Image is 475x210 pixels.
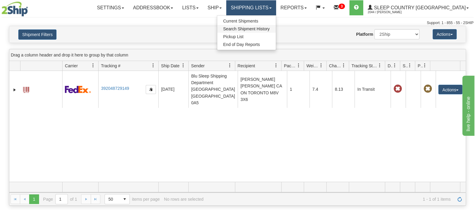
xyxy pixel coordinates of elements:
img: 2 - FedEx Express® [65,86,91,93]
td: 8.13 [332,71,355,108]
td: [DATE] [158,71,188,108]
sup: 3 [339,4,345,9]
a: Charge filter column settings [339,60,349,71]
span: Carrier [65,63,78,69]
span: Weight [306,63,319,69]
span: Delivery Status [388,63,393,69]
a: Sleep Country [GEOGRAPHIC_DATA] 2044 / [PERSON_NAME] [363,0,473,15]
span: select [120,194,129,204]
a: Recipient filter column settings [271,60,281,71]
a: Weight filter column settings [316,60,326,71]
div: Support: 1 - 855 - 55 - 2SHIP [2,20,473,26]
td: 1 [287,71,309,108]
label: Platform [356,31,373,37]
span: items per page [105,194,160,204]
a: Packages filter column settings [294,60,304,71]
a: End of Day Reports [217,41,276,48]
a: Refresh [455,194,464,204]
img: logo2044.jpg [2,2,28,17]
span: Page 1 [29,194,39,204]
a: Pickup Status filter column settings [420,60,430,71]
a: Delivery Status filter column settings [390,60,400,71]
span: Ship Date [161,63,179,69]
a: Shipping lists [226,0,276,15]
a: Shipment Issues filter column settings [405,60,415,71]
iframe: chat widget [461,74,474,135]
span: Packages [284,63,297,69]
span: Search Shipment History [223,26,270,31]
span: 2044 / [PERSON_NAME] [368,9,413,15]
span: Tracking # [101,63,120,69]
span: Tracking Status [352,63,378,69]
button: Actions [438,85,462,94]
span: Pickup List [223,34,244,39]
a: Search Shipment History [217,25,276,33]
a: Settings [93,0,129,15]
td: 7.4 [309,71,332,108]
div: live help - online [5,4,56,11]
input: Page 1 [56,194,68,204]
span: Late [393,85,402,93]
span: Pickup Not Assigned [423,85,432,93]
a: Ship [203,0,226,15]
span: Sender [191,63,205,69]
span: Pickup Status [418,63,423,69]
a: Carrier filter column settings [88,60,98,71]
td: Blu Sleep Shipping Department [GEOGRAPHIC_DATA] [GEOGRAPHIC_DATA] 0A5 [188,71,238,108]
td: [PERSON_NAME] [PERSON_NAME] CA ON TORONTO M8V 3X6 [238,71,287,108]
button: Actions [433,29,457,39]
span: Current Shipments [223,19,258,23]
span: Recipient [238,63,255,69]
a: Expand [12,87,18,93]
a: Reports [276,0,311,15]
a: Tracking Status filter column settings [375,60,385,71]
a: Pickup List [217,33,276,41]
div: grid grouping header [9,49,466,61]
span: Sleep Country [GEOGRAPHIC_DATA] [373,5,466,10]
span: End of Day Reports [223,42,260,47]
td: In Transit [355,71,391,108]
a: 392048729149 [101,86,129,91]
span: Shipment Issues [403,63,408,69]
span: Charge [329,63,342,69]
span: 50 [108,196,116,202]
a: Sender filter column settings [225,60,235,71]
span: Page of 1 [43,194,77,204]
a: Ship Date filter column settings [178,60,188,71]
a: Current Shipments [217,17,276,25]
a: Addressbook [129,0,178,15]
a: Label [23,84,29,94]
a: 3 [329,0,349,15]
a: Lists [178,0,203,15]
div: No rows are selected [164,197,204,202]
button: Shipment Filters [18,29,56,40]
a: Tracking # filter column settings [148,60,158,71]
span: Page sizes drop down [105,194,130,204]
span: 1 - 1 of 1 items [208,197,451,202]
button: Copy to clipboard [146,85,156,94]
